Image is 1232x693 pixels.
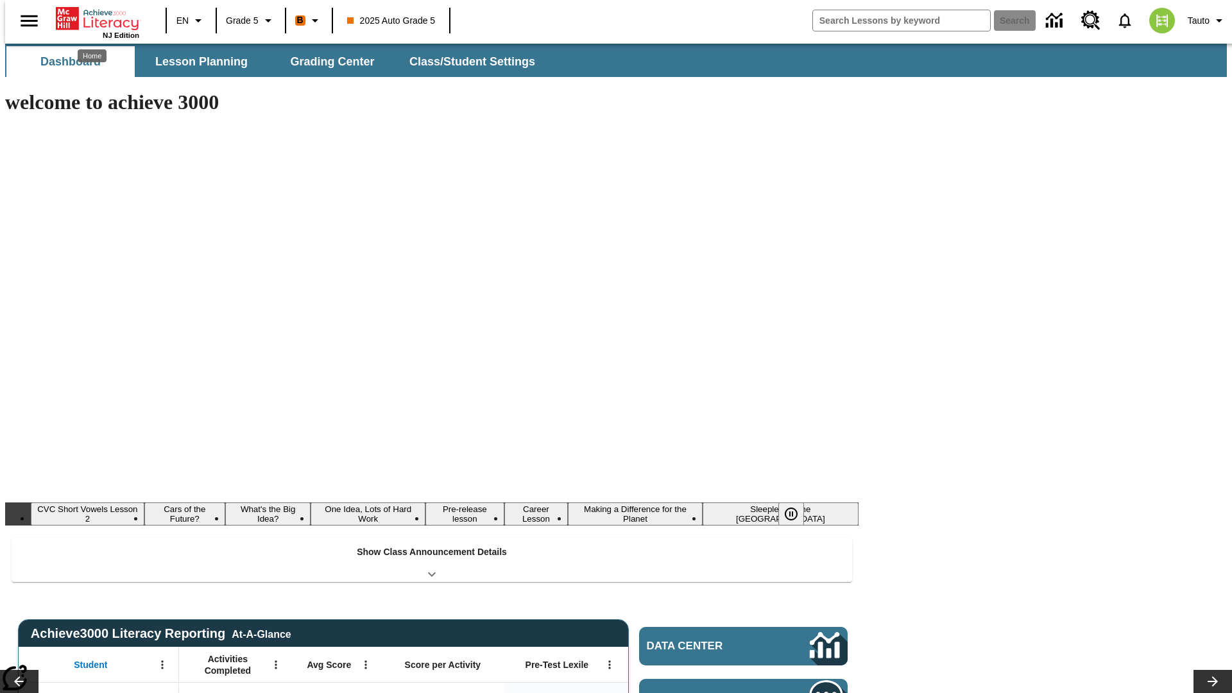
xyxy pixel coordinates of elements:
h1: welcome to achieve 3000 [5,90,859,114]
button: Boost Class color is orange. Change class color [290,9,328,32]
span: Score per Activity [405,659,481,671]
span: Achieve3000 Literacy Reporting [31,626,291,641]
button: Open Menu [600,655,619,674]
span: Grade 5 [226,14,259,28]
span: Tauto [1188,14,1210,28]
a: Data Center [639,627,848,665]
p: Show Class Announcement Details [357,545,507,559]
div: Home [78,49,107,62]
a: Notifications [1108,4,1142,37]
span: Avg Score [307,659,351,671]
span: Student [74,659,107,671]
button: Open side menu [10,2,48,40]
button: Slide 5 Pre-release lesson [425,502,504,526]
span: NJ Edition [103,31,139,39]
button: Slide 7 Making a Difference for the Planet [568,502,702,526]
span: Class/Student Settings [409,55,535,69]
input: search field [813,10,990,31]
button: Grade: Grade 5, Select a grade [221,9,281,32]
button: Lesson Planning [137,46,266,77]
span: Data Center [647,640,767,653]
button: Slide 4 One Idea, Lots of Hard Work [311,502,425,526]
div: Home [56,4,139,39]
span: Lesson Planning [155,55,248,69]
a: Home [56,6,139,31]
button: Slide 1 CVC Short Vowels Lesson 2 [31,502,144,526]
button: Grading Center [268,46,397,77]
div: Pause [778,502,817,526]
div: At-A-Glance [232,626,291,640]
div: SubNavbar [5,44,1227,77]
button: Lesson carousel, Next [1193,670,1232,693]
span: Grading Center [290,55,374,69]
button: Class/Student Settings [399,46,545,77]
span: EN [176,14,189,28]
img: avatar image [1149,8,1175,33]
button: Pause [778,502,804,526]
span: Dashboard [40,55,101,69]
span: Pre-Test Lexile [526,659,589,671]
div: SubNavbar [5,46,547,77]
a: Resource Center, Will open in new tab [1074,3,1108,38]
a: Data Center [1038,3,1074,38]
button: Profile/Settings [1183,9,1232,32]
button: Open Menu [356,655,375,674]
button: Open Menu [153,655,172,674]
div: Show Class Announcement Details [12,538,852,582]
button: Dashboard [6,46,135,77]
button: Slide 2 Cars of the Future? [144,502,225,526]
button: Slide 3 What's the Big Idea? [225,502,311,526]
span: 2025 Auto Grade 5 [347,14,436,28]
button: Select a new avatar [1142,4,1183,37]
span: B [297,12,304,28]
span: Activities Completed [185,653,270,676]
button: Slide 6 Career Lesson [504,502,569,526]
button: Language: EN, Select a language [171,9,212,32]
button: Open Menu [266,655,286,674]
button: Slide 8 Sleepless in the Animal Kingdom [703,502,859,526]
